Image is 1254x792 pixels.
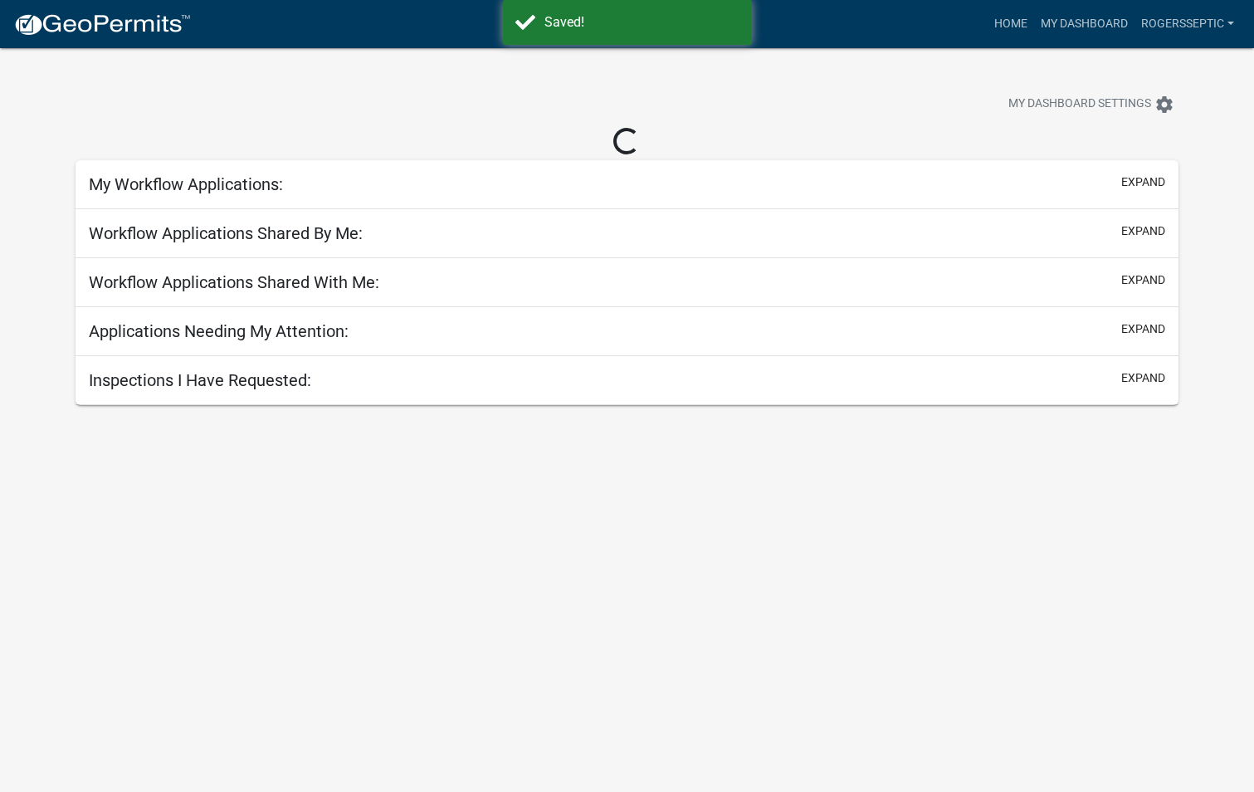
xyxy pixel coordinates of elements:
[89,272,379,292] h5: Workflow Applications Shared With Me:
[1121,369,1165,387] button: expand
[995,88,1188,120] button: My Dashboard Settingssettings
[1121,271,1165,289] button: expand
[1121,320,1165,338] button: expand
[1134,8,1241,40] a: rogersseptic
[89,174,283,194] h5: My Workflow Applications:
[1154,95,1174,115] i: settings
[988,8,1034,40] a: Home
[89,370,311,390] h5: Inspections I Have Requested:
[1008,95,1151,115] span: My Dashboard Settings
[1121,174,1165,191] button: expand
[544,12,739,32] div: Saved!
[1121,222,1165,240] button: expand
[89,321,349,341] h5: Applications Needing My Attention:
[1034,8,1134,40] a: My Dashboard
[89,223,363,243] h5: Workflow Applications Shared By Me:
